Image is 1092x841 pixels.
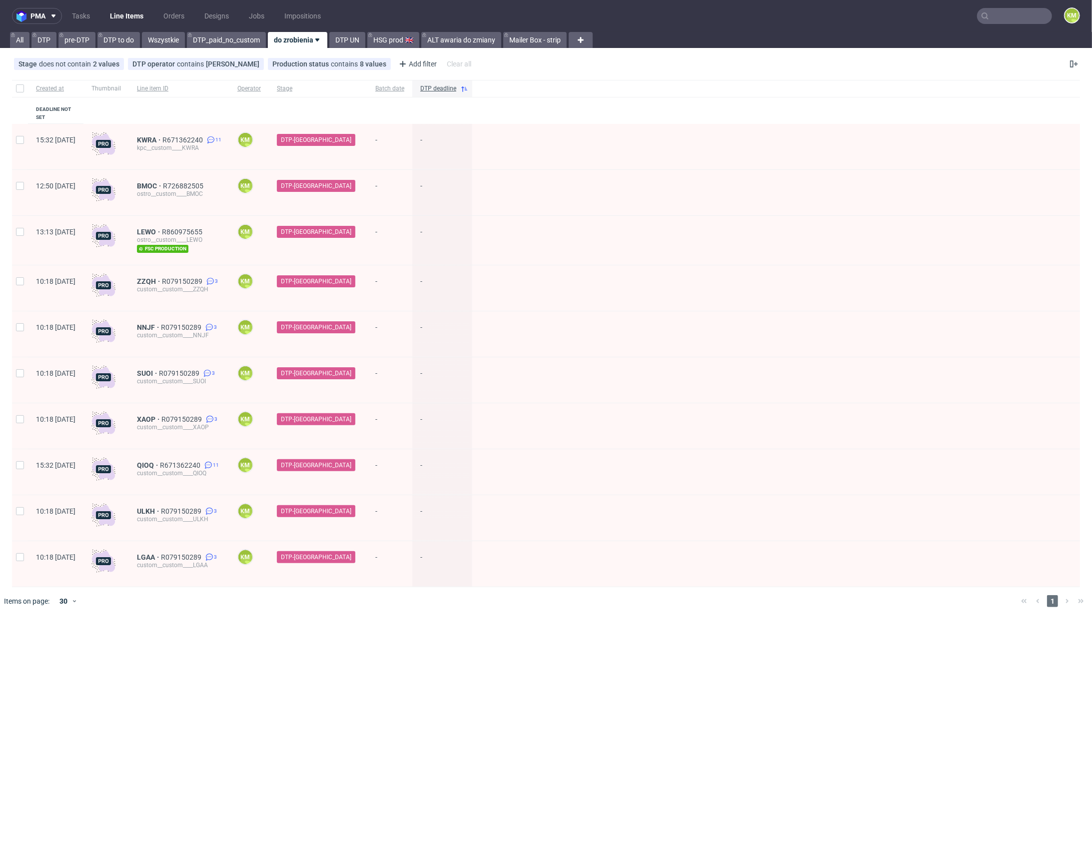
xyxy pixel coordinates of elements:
[137,136,162,144] span: KWRA
[91,503,115,527] img: pro-icon.017ec5509f39f3e742e3.png
[238,550,252,564] figcaption: KM
[203,553,217,561] a: 3
[137,144,221,152] div: kpc__custom____KWRA
[137,190,221,198] div: ostro__custom____BMOC
[58,32,95,48] a: pre-DTP
[36,277,75,285] span: 10:18 [DATE]
[91,411,115,435] img: pro-icon.017ec5509f39f3e742e3.png
[272,60,331,68] span: Production status
[16,10,30,22] img: logo
[420,136,464,157] span: -
[36,182,75,190] span: 12:50 [DATE]
[137,561,221,569] div: custom__custom____LGAA
[137,84,221,93] span: Line item ID
[238,412,252,426] figcaption: KM
[375,228,404,253] span: -
[137,323,161,331] a: NNJF
[215,136,221,144] span: 11
[91,273,115,297] img: pro-icon.017ec5509f39f3e742e3.png
[1047,595,1058,607] span: 1
[277,84,359,93] span: Stage
[238,320,252,334] figcaption: KM
[160,461,202,469] span: R671362240
[281,323,351,332] span: DTP-[GEOGRAPHIC_DATA]
[420,182,464,203] span: -
[137,245,188,253] span: fsc production
[420,461,464,483] span: -
[281,135,351,144] span: DTP-[GEOGRAPHIC_DATA]
[375,182,404,203] span: -
[137,553,161,561] a: LGAA
[137,228,162,236] a: LEWO
[281,553,351,562] span: DTP-[GEOGRAPHIC_DATA]
[36,228,75,236] span: 13:13 [DATE]
[214,507,217,515] span: 3
[375,369,404,391] span: -
[420,415,464,437] span: -
[214,553,217,561] span: 3
[243,8,270,24] a: Jobs
[360,60,386,68] div: 8 values
[203,323,217,331] a: 3
[161,415,204,423] a: R079150289
[238,179,252,193] figcaption: KM
[91,319,115,343] img: pro-icon.017ec5509f39f3e742e3.png
[420,553,464,575] span: -
[205,136,221,144] a: 11
[137,182,163,190] span: BMOC
[162,277,204,285] span: R079150289
[281,277,351,286] span: DTP-[GEOGRAPHIC_DATA]
[238,225,252,239] figcaption: KM
[10,32,29,48] a: All
[163,182,205,190] a: R726882505
[214,415,217,423] span: 3
[137,507,161,515] a: ULKH
[4,596,49,606] span: Items on page:
[375,84,404,93] span: Batch date
[36,415,75,423] span: 10:18 [DATE]
[420,277,464,299] span: -
[91,365,115,389] img: pro-icon.017ec5509f39f3e742e3.png
[36,461,75,469] span: 15:32 [DATE]
[91,224,115,248] img: pro-icon.017ec5509f39f3e742e3.png
[213,461,219,469] span: 11
[201,369,215,377] a: 3
[91,178,115,202] img: pro-icon.017ec5509f39f3e742e3.png
[137,461,160,469] span: QIOQ
[445,57,473,71] div: Clear all
[238,366,252,380] figcaption: KM
[281,507,351,516] span: DTP-[GEOGRAPHIC_DATA]
[137,423,221,431] div: custom__custom____XAOP
[137,415,161,423] span: XAOP
[162,136,205,144] a: R671362240
[214,323,217,331] span: 3
[203,507,217,515] a: 3
[161,507,203,515] a: R079150289
[39,60,93,68] span: does not contain
[91,457,115,481] img: pro-icon.017ec5509f39f3e742e3.png
[420,369,464,391] span: -
[137,285,221,293] div: custom__custom____ZZQH
[215,277,218,285] span: 3
[36,84,75,93] span: Created at
[420,323,464,345] span: -
[187,32,266,48] a: DTP_paid_no_custom
[137,236,221,244] div: ostro__custom____LEWO
[66,8,96,24] a: Tasks
[31,32,56,48] a: DTP
[157,8,190,24] a: Orders
[281,227,351,236] span: DTP-[GEOGRAPHIC_DATA]
[375,553,404,575] span: -
[177,60,206,68] span: contains
[204,415,217,423] a: 3
[159,369,201,377] a: R079150289
[137,377,221,385] div: custom__custom____SUOI
[53,594,71,608] div: 30
[161,323,203,331] a: R079150289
